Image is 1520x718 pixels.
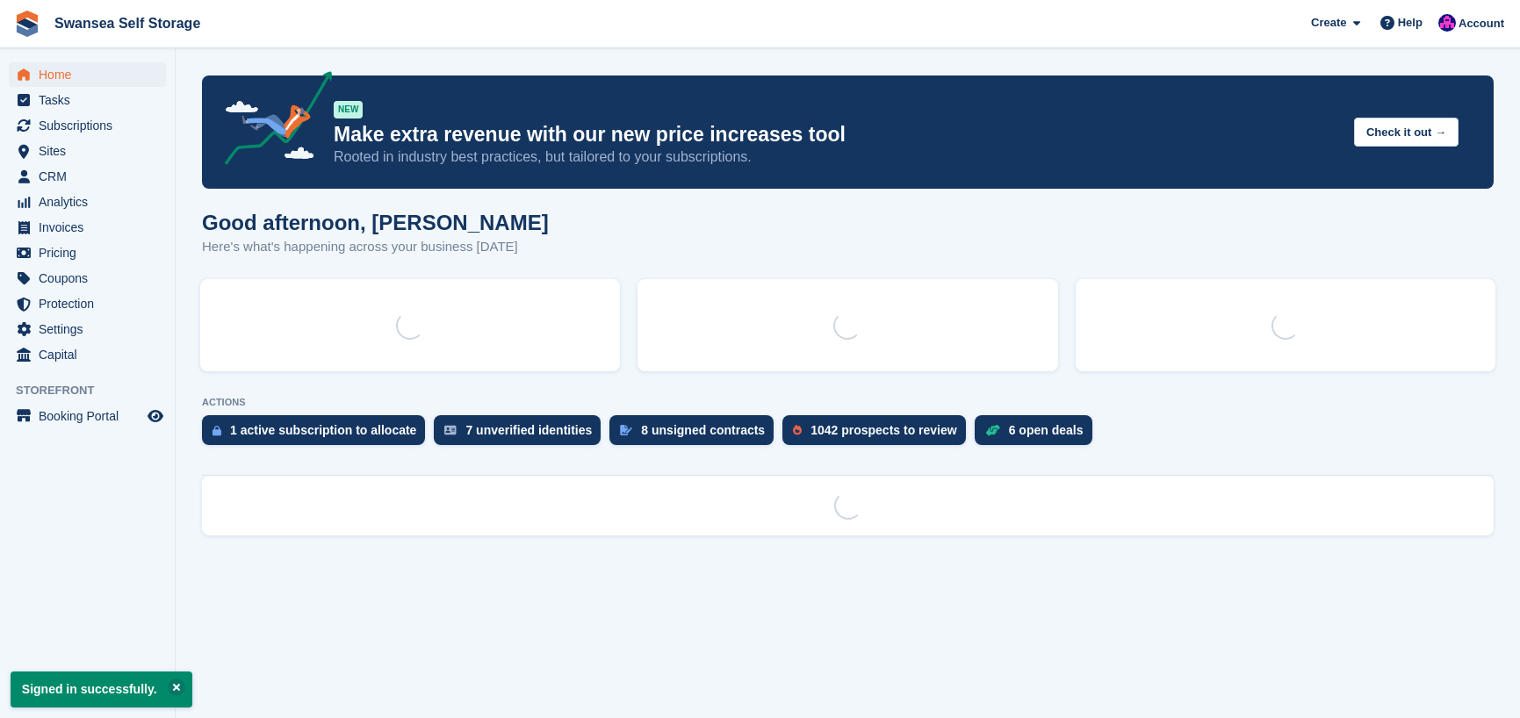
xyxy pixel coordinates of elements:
[39,215,144,240] span: Invoices
[145,406,166,427] a: Preview store
[9,404,166,428] a: menu
[39,62,144,87] span: Home
[810,423,957,437] div: 1042 prospects to review
[39,139,144,163] span: Sites
[16,382,175,399] span: Storefront
[9,62,166,87] a: menu
[9,317,166,341] a: menu
[14,11,40,37] img: stora-icon-8386f47178a22dfd0bd8f6a31ec36ba5ce8667c1dd55bd0f319d3a0aa187defe.svg
[1438,14,1456,32] img: Donna Davies
[39,266,144,291] span: Coupons
[975,415,1101,454] a: 6 open deals
[9,215,166,240] a: menu
[230,423,416,437] div: 1 active subscription to allocate
[620,425,632,435] img: contract_signature_icon-13c848040528278c33f63329250d36e43548de30e8caae1d1a13099fd9432cc5.svg
[202,211,549,234] h1: Good afternoon, [PERSON_NAME]
[334,122,1340,147] p: Make extra revenue with our new price increases tool
[9,139,166,163] a: menu
[9,342,166,367] a: menu
[202,397,1494,408] p: ACTIONS
[39,190,144,214] span: Analytics
[202,237,549,257] p: Here's what's happening across your business [DATE]
[210,71,333,171] img: price-adjustments-announcement-icon-8257ccfd72463d97f412b2fc003d46551f7dbcb40ab6d574587a9cd5c0d94...
[39,342,144,367] span: Capital
[9,241,166,265] a: menu
[609,415,782,454] a: 8 unsigned contracts
[985,424,1000,436] img: deal-1b604bf984904fb50ccaf53a9ad4b4a5d6e5aea283cecdc64d6e3604feb123c2.svg
[9,113,166,138] a: menu
[9,266,166,291] a: menu
[1009,423,1084,437] div: 6 open deals
[202,415,434,454] a: 1 active subscription to allocate
[444,425,457,435] img: verify_identity-adf6edd0f0f0b5bbfe63781bf79b02c33cf7c696d77639b501bdc392416b5a36.svg
[39,404,144,428] span: Booking Portal
[213,425,221,436] img: active_subscription_to_allocate_icon-d502201f5373d7db506a760aba3b589e785aa758c864c3986d89f69b8ff3...
[9,190,166,214] a: menu
[465,423,592,437] div: 7 unverified identities
[9,88,166,112] a: menu
[39,164,144,189] span: CRM
[39,88,144,112] span: Tasks
[782,415,975,454] a: 1042 prospects to review
[1459,15,1504,32] span: Account
[39,317,144,341] span: Settings
[9,164,166,189] a: menu
[1354,118,1459,147] button: Check it out →
[39,113,144,138] span: Subscriptions
[641,423,765,437] div: 8 unsigned contracts
[793,425,802,435] img: prospect-51fa495bee0391a8d652442698ab0144808aea92771e9ea1ae160a38d050c398.svg
[39,241,144,265] span: Pricing
[9,291,166,316] a: menu
[334,101,363,118] div: NEW
[47,9,207,38] a: Swansea Self Storage
[11,671,192,707] p: Signed in successfully.
[334,147,1340,167] p: Rooted in industry best practices, but tailored to your subscriptions.
[39,291,144,316] span: Protection
[1398,14,1423,32] span: Help
[1311,14,1346,32] span: Create
[434,415,609,454] a: 7 unverified identities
